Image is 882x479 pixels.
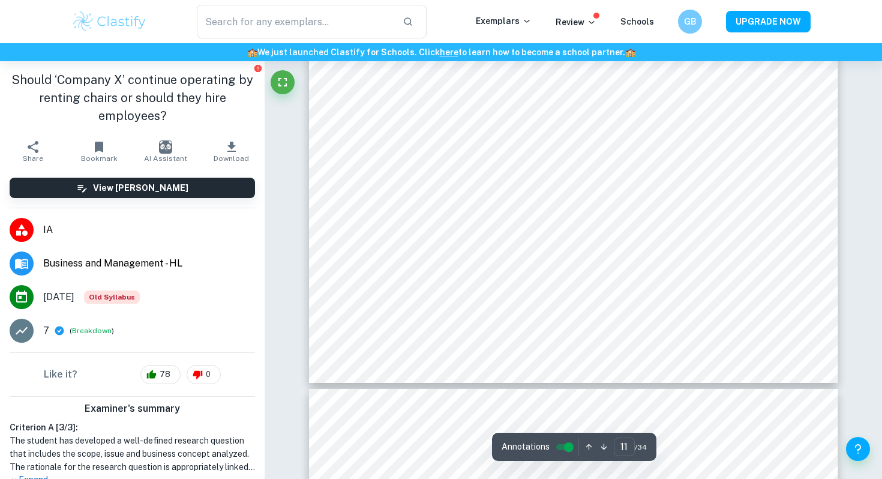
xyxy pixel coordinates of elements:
[10,71,255,125] h1: Should ‘Company X’ continue operating by renting chairs or should they hire employees?
[10,178,255,198] button: View [PERSON_NAME]
[72,325,112,336] button: Breakdown
[133,134,199,168] button: AI Assistant
[678,10,702,34] button: GB
[502,441,550,453] span: Annotations
[556,16,596,29] p: Review
[153,369,177,381] span: 78
[66,134,132,168] button: Bookmark
[2,46,880,59] h6: We just launched Clastify for Schools. Click to learn how to become a school partner.
[440,47,458,57] a: here
[846,437,870,461] button: Help and Feedback
[247,47,257,57] span: 🏫
[187,365,221,384] div: 0
[10,421,255,434] h6: Criterion A [ 3 / 3 ]:
[635,442,647,453] span: / 34
[214,154,249,163] span: Download
[253,64,262,73] button: Report issue
[271,70,295,94] button: Fullscreen
[199,369,217,381] span: 0
[144,154,187,163] span: AI Assistant
[5,402,260,416] h6: Examiner's summary
[44,367,77,382] h6: Like it?
[140,365,181,384] div: 78
[159,140,172,154] img: AI Assistant
[81,154,118,163] span: Bookmark
[84,291,140,304] div: Starting from the May 2024 session, the Business IA requirements have changed. It's OK to refer t...
[199,134,265,168] button: Download
[23,154,43,163] span: Share
[10,434,255,474] h1: The student has developed a well-defined research question that includes the scope, issue and bus...
[93,181,188,194] h6: View [PERSON_NAME]
[476,14,532,28] p: Exemplars
[620,17,654,26] a: Schools
[197,5,393,38] input: Search for any exemplars...
[625,47,635,57] span: 🏫
[43,256,255,271] span: Business and Management - HL
[84,291,140,304] span: Old Syllabus
[726,11,811,32] button: UPGRADE NOW
[71,10,148,34] img: Clastify logo
[43,324,49,338] p: 7
[43,290,74,304] span: [DATE]
[43,223,255,237] span: IA
[70,325,114,337] span: ( )
[683,15,697,28] h6: GB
